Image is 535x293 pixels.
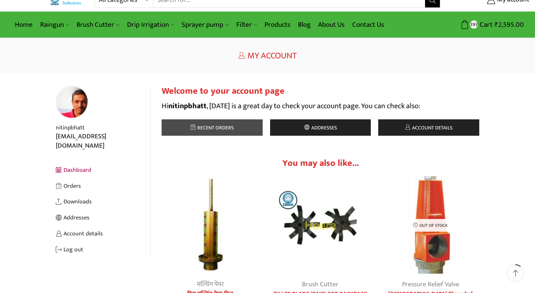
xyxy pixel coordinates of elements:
[168,100,207,112] strong: nitinpbhatt
[233,16,261,33] a: Filter
[247,48,297,63] span: My Account
[378,119,479,136] a: Account details
[56,226,150,242] a: Account details
[123,16,178,33] a: Drip Irrigation
[294,16,314,33] a: Blog
[162,119,263,136] a: Recent orders
[302,279,338,290] a: Brush Cutter
[56,210,150,226] a: Addresses
[282,156,359,171] span: You may also like...
[270,119,371,136] a: Addresses
[56,132,150,151] div: [EMAIL_ADDRESS][DOMAIN_NAME]
[382,176,479,274] img: male threaded pressure relief valve
[56,178,150,194] a: Orders
[272,176,369,274] img: Tiller Blade for Backpack Brush Cutter
[195,123,234,132] span: Recent orders
[261,16,294,33] a: Products
[309,123,337,132] span: Addresses
[56,194,150,210] a: Downloads
[470,20,478,28] span: 393
[197,279,224,290] a: मल्चिंग पेपर
[36,16,73,33] a: Raingun
[495,19,524,30] bdi: 2,595.00
[56,242,150,258] a: Log out
[314,16,348,33] a: About Us
[11,16,36,33] a: Home
[478,20,493,30] span: Cart
[178,16,232,33] a: Sprayer pump
[56,162,150,178] a: Dashboard
[73,16,123,33] a: Brush Cutter
[402,279,459,290] a: Pressure Relief Valve
[56,123,150,132] div: nitinpbhatt
[495,19,498,30] span: ₹
[348,16,388,33] a: Contact Us
[448,18,524,32] a: 393 Cart ₹2,595.00
[408,219,453,232] p: Out of stock
[162,176,259,274] img: Mulching Paper Hole
[162,84,285,99] span: Welcome to your account page
[162,100,479,112] p: Hi , [DATE] is a great day to check your account page. You can check also:
[410,123,453,132] span: Account details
